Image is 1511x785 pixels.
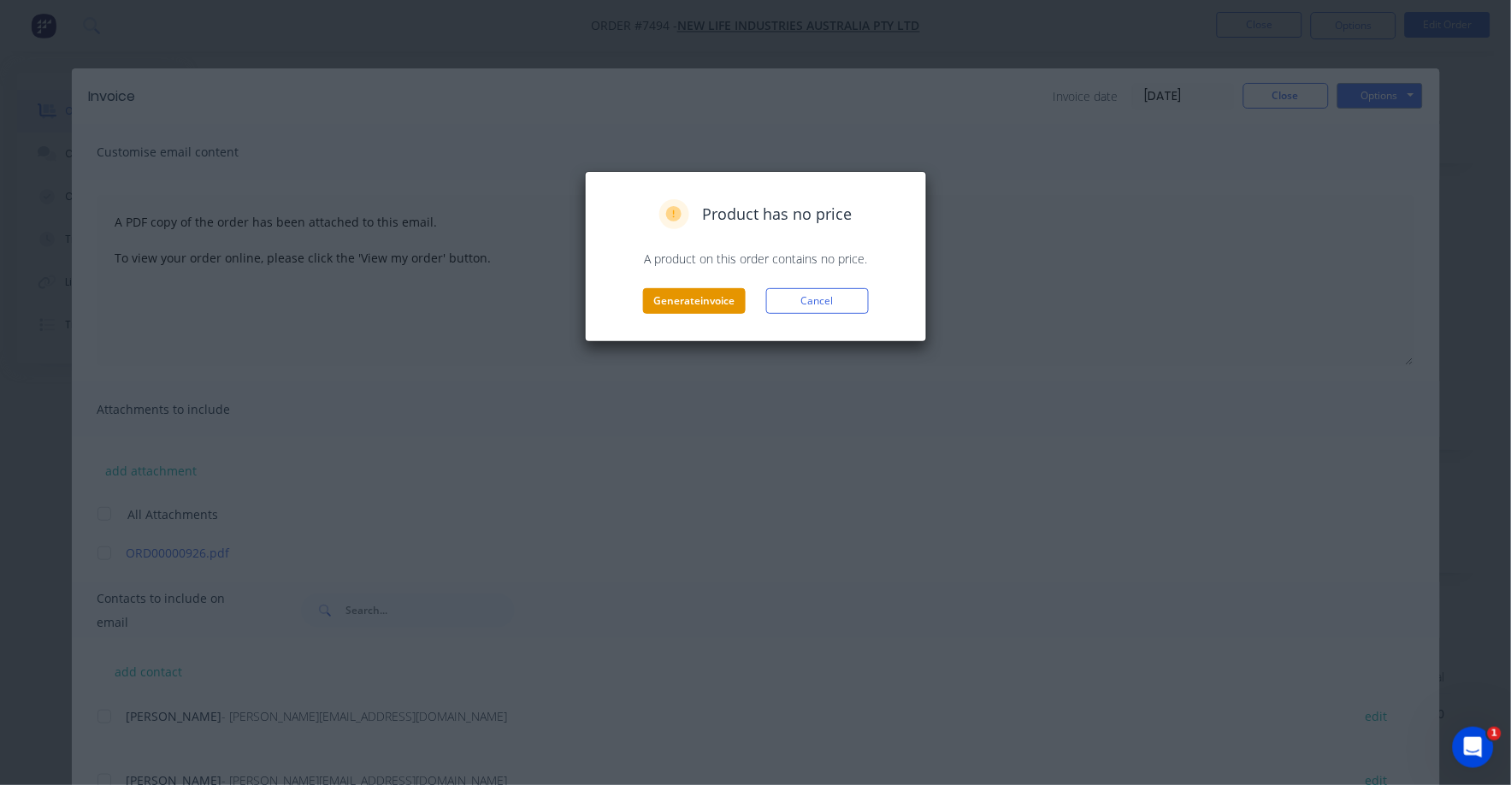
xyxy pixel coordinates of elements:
[603,250,909,268] p: A product on this order contains no price.
[1488,727,1502,741] span: 1
[703,203,853,226] span: Product has no price
[643,288,746,314] button: Generateinvoice
[1453,727,1494,768] iframe: Intercom live chat
[766,288,869,314] button: Cancel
